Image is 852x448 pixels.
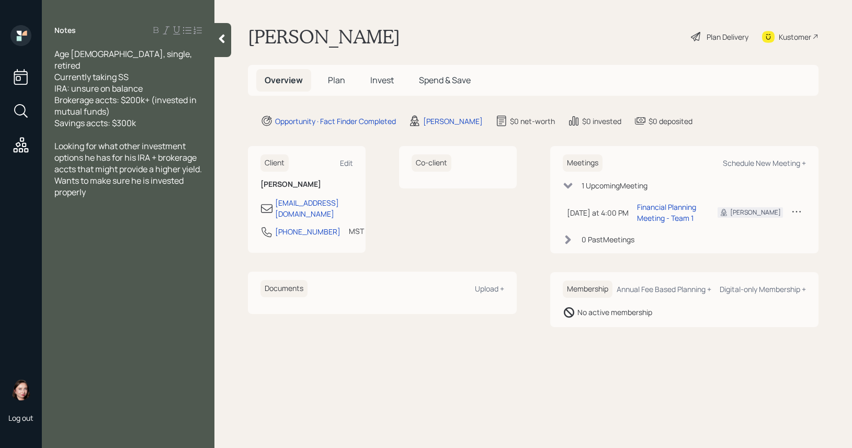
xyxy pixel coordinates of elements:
h6: [PERSON_NAME] [260,180,353,189]
div: MST [349,226,364,237]
span: Age [DEMOGRAPHIC_DATA], single, retired Currently taking SS IRA: unsure on balance Brokerage acct... [54,48,198,129]
div: Edit [340,158,353,168]
h6: Co-client [412,154,451,172]
div: $0 deposited [649,116,692,127]
div: 1 Upcoming Meeting [582,180,647,191]
h6: Membership [563,281,612,298]
div: Kustomer [779,31,811,42]
span: Looking for what other investment options he has for his IRA + brokerage accts that might provide... [54,140,203,198]
div: [DATE] at 4:00 PM [567,207,629,218]
h6: Meetings [563,154,603,172]
div: Annual Fee Based Planning + [617,284,711,294]
div: $0 net-worth [510,116,555,127]
div: Upload + [475,284,504,294]
div: Digital-only Membership + [720,284,806,294]
div: [PERSON_NAME] [730,208,781,217]
div: [PHONE_NUMBER] [275,226,340,237]
div: Financial Planning Meeting - Team 1 [637,201,701,223]
span: Plan [328,74,345,86]
div: $0 invested [582,116,621,127]
div: Schedule New Meeting + [723,158,806,168]
img: aleksandra-headshot.png [10,379,31,400]
h6: Documents [260,280,308,297]
div: Log out [8,413,33,423]
h1: [PERSON_NAME] [248,25,400,48]
div: Plan Delivery [707,31,748,42]
span: Spend & Save [419,74,471,86]
div: No active membership [577,307,652,318]
span: Invest [370,74,394,86]
div: [PERSON_NAME] [423,116,483,127]
div: Opportunity · Fact Finder Completed [275,116,396,127]
label: Notes [54,25,76,36]
span: Overview [265,74,303,86]
h6: Client [260,154,289,172]
div: 0 Past Meeting s [582,234,634,245]
div: [EMAIL_ADDRESS][DOMAIN_NAME] [275,197,353,219]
